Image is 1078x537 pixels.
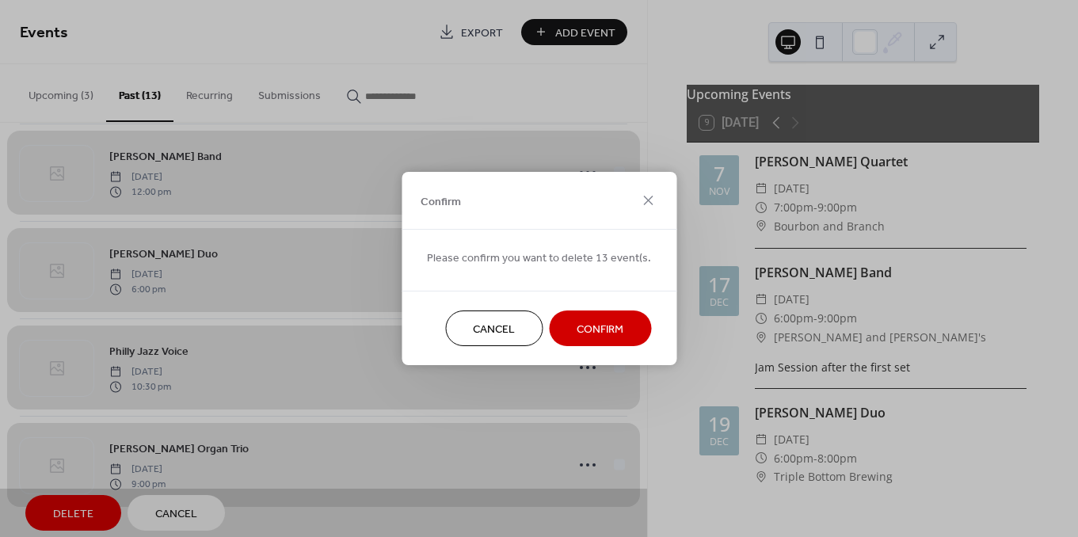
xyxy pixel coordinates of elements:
[427,250,651,267] span: Please confirm you want to delete 13 event(s.
[473,322,515,338] span: Cancel
[421,193,461,210] span: Confirm
[549,310,651,346] button: Confirm
[577,322,623,338] span: Confirm
[445,310,543,346] button: Cancel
